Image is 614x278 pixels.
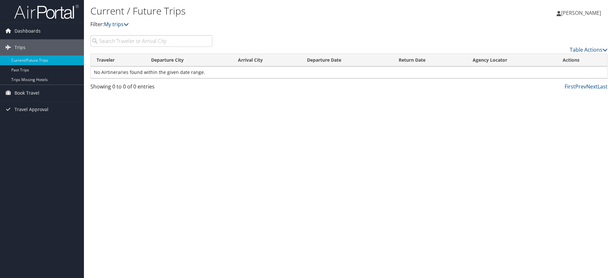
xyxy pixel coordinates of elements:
[90,83,212,94] div: Showing 0 to 0 of 0 entries
[104,21,129,28] a: My trips
[557,3,608,23] a: [PERSON_NAME]
[393,54,467,67] th: Return Date: activate to sort column ascending
[91,67,607,78] td: No Airtineraries found within the given date range.
[90,4,435,18] h1: Current / Future Trips
[586,83,598,90] a: Next
[15,101,48,118] span: Travel Approval
[90,20,435,29] p: Filter:
[14,4,79,19] img: airportal-logo.png
[90,35,212,47] input: Search Traveler or Arrival City
[301,54,393,67] th: Departure Date: activate to sort column descending
[598,83,608,90] a: Last
[561,9,601,16] span: [PERSON_NAME]
[467,54,557,67] th: Agency Locator: activate to sort column ascending
[557,54,607,67] th: Actions
[15,85,39,101] span: Book Travel
[570,46,608,53] a: Table Actions
[15,23,41,39] span: Dashboards
[565,83,575,90] a: First
[232,54,301,67] th: Arrival City: activate to sort column ascending
[575,83,586,90] a: Prev
[91,54,145,67] th: Traveler: activate to sort column ascending
[15,39,26,56] span: Trips
[145,54,232,67] th: Departure City: activate to sort column ascending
